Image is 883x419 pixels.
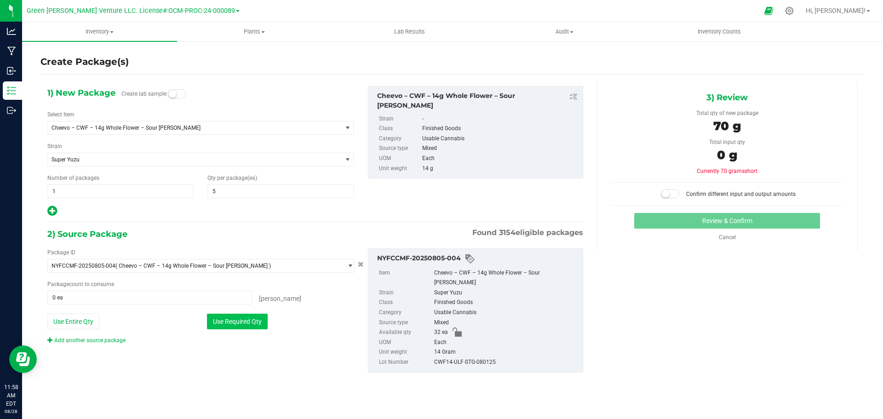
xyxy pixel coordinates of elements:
h4: Create Package(s) [40,55,129,69]
button: Use Required Qty [207,314,268,329]
span: Open Ecommerce Menu [758,2,779,20]
span: 70 g [713,119,741,133]
span: Cheevo – CWF – 14g Whole Flower – Sour [PERSON_NAME] [52,125,327,131]
input: 5 [208,185,353,198]
div: Each [434,338,578,348]
span: Qty per package [207,175,257,181]
button: Review & Confirm [634,213,820,229]
span: (ea) [247,175,257,181]
label: Item [379,268,432,288]
span: 3154 [499,228,516,237]
span: Plants [178,28,332,36]
p: 08/28 [4,408,18,415]
a: Cancel [719,234,736,241]
span: select [342,121,354,134]
div: Usable Cannabis [422,134,578,144]
label: Class [379,124,420,134]
span: Package ID [47,249,75,256]
div: Mixed [422,143,578,154]
span: select [342,153,354,166]
button: Use Entire Qty [47,314,99,329]
input: 0 ea [48,291,252,304]
label: Category [379,308,432,318]
div: Cheevo – CWF – 14g Whole Flower – Sour [PERSON_NAME] [434,268,578,288]
span: Number of packages [47,175,99,181]
div: Manage settings [784,6,795,15]
span: Green [PERSON_NAME] Venture LLC. License#:OCM-PROC-24-000089 [27,7,235,15]
label: Strain [379,114,420,124]
span: Hi, [PERSON_NAME]! [806,7,866,14]
label: Unit weight [379,164,420,174]
span: Currently 70 grams [697,168,757,174]
inline-svg: Outbound [7,106,16,115]
label: Strain [379,288,432,298]
a: Inventory Counts [642,22,797,41]
a: Inventory [22,22,177,41]
span: Total qty of new package [696,110,758,116]
p: 11:58 AM EDT [4,383,18,408]
input: 1 [48,185,193,198]
span: short [745,168,757,174]
label: UOM [379,154,420,164]
button: Cancel button [355,258,367,271]
span: Inventory Counts [685,28,753,36]
span: Super Yuzu [52,156,327,163]
div: Usable Cannabis [434,308,578,318]
label: Category [379,134,420,144]
div: NYFCCMF-20250805-004 [377,253,578,264]
div: 14 g [422,164,578,174]
div: Each [422,154,578,164]
label: UOM [379,338,432,348]
div: Mixed [434,318,578,328]
inline-svg: Analytics [7,27,16,36]
span: 1) New Package [47,86,115,100]
span: 3) Review [706,91,748,104]
label: Lot Number [379,357,432,367]
label: Select Item [47,110,75,119]
a: Add another source package [47,337,126,344]
span: Lab Results [382,28,437,36]
a: Audit [487,22,642,41]
div: Super Yuzu [434,288,578,298]
a: Lab Results [332,22,487,41]
span: Package to consume [47,281,114,287]
span: 32 ea [434,327,448,338]
div: CWF14-ULF-STG-080125 [434,357,578,367]
inline-svg: Manufacturing [7,46,16,56]
div: 14 Gram [434,347,578,357]
span: NYFCCMF-20250805-004 [52,263,115,269]
span: count [69,281,83,287]
span: Inventory [22,28,177,36]
span: select [342,259,354,272]
span: 2) Source Package [47,227,127,241]
div: Finished Goods [422,124,578,134]
div: - [422,114,578,124]
label: Source type [379,143,420,154]
label: Strain [47,142,62,150]
span: [PERSON_NAME] [259,295,301,302]
span: Audit [487,28,642,36]
label: Class [379,298,432,308]
span: Total input qty [709,139,745,145]
span: Add new output [47,210,57,216]
label: Source type [379,318,432,328]
div: Finished Goods [434,298,578,308]
label: Create lab sample [121,87,166,101]
span: 0 g [717,148,737,162]
span: ( Cheevo – CWF – 14g Whole Flower – Sour [PERSON_NAME] ) [115,263,271,269]
span: Confirm different input and output amounts [686,191,796,197]
inline-svg: Inbound [7,66,16,75]
iframe: Resource center [9,345,37,373]
span: Found eligible packages [472,227,583,238]
inline-svg: Inventory [7,86,16,95]
label: Available qty [379,327,432,338]
div: Cheevo – CWF – 14g Whole Flower – Sour Tangie [377,91,578,110]
label: Unit weight [379,347,432,357]
a: Plants [177,22,332,41]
